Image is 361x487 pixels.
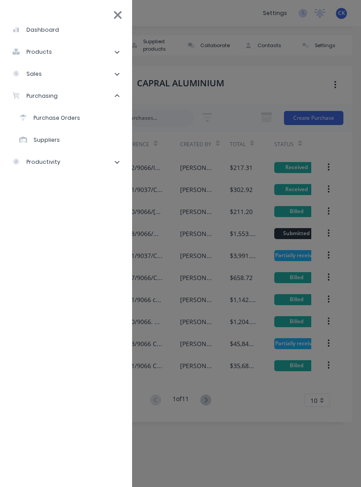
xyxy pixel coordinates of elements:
[12,92,58,100] div: purchasing
[12,26,59,34] div: dashboard
[12,48,52,56] div: products
[12,158,60,166] div: productivity
[19,114,80,122] div: Purchase Orders
[12,70,42,78] div: sales
[19,136,60,144] div: Suppliers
